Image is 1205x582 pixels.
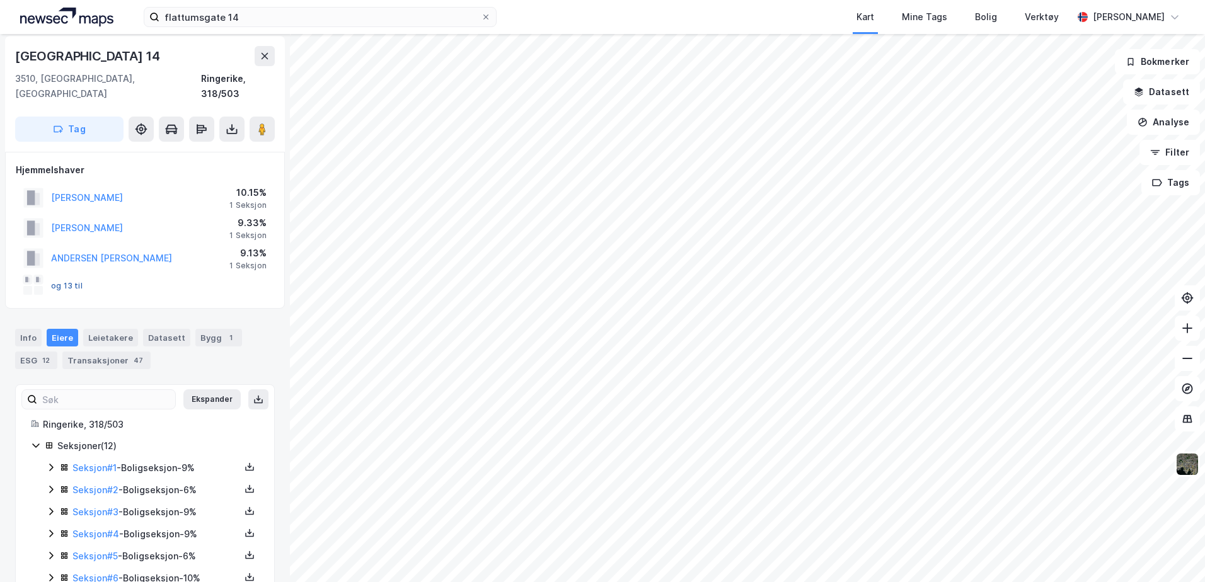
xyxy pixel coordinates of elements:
iframe: Chat Widget [1142,522,1205,582]
a: Seksjon#3 [72,506,118,517]
img: 9k= [1175,452,1199,476]
a: Seksjon#2 [72,484,118,495]
div: Info [15,329,42,346]
div: - Boligseksjon - 9% [72,460,240,476]
div: Eiere [47,329,78,346]
input: Søk [37,390,175,409]
div: Bygg [195,329,242,346]
div: 9.33% [229,215,267,231]
div: 12 [40,354,52,367]
div: - Boligseksjon - 9% [72,527,240,542]
button: Bokmerker [1115,49,1200,74]
div: Seksjoner ( 12 ) [57,438,259,454]
img: logo.a4113a55bc3d86da70a041830d287a7e.svg [20,8,113,26]
button: Filter [1139,140,1200,165]
div: Ringerike, 318/503 [43,417,259,432]
div: Transaksjoner [62,351,151,369]
div: 1 [224,331,237,344]
div: Verktøy [1025,9,1059,25]
div: 47 [131,354,146,367]
button: Analyse [1127,110,1200,135]
div: Ringerike, 318/503 [201,71,275,101]
button: Ekspander [183,389,241,409]
a: Seksjon#4 [72,528,119,539]
button: Tags [1141,170,1200,195]
div: 1 Seksjon [229,231,267,241]
button: Datasett [1123,79,1200,105]
div: Kart [856,9,874,25]
div: Kontrollprogram for chat [1142,522,1205,582]
div: Mine Tags [902,9,947,25]
div: Leietakere [83,329,138,346]
div: [PERSON_NAME] [1093,9,1165,25]
div: ESG [15,351,57,369]
a: Seksjon#5 [72,551,118,561]
div: - Boligseksjon - 9% [72,505,240,520]
div: 1 Seksjon [229,200,267,210]
input: Søk på adresse, matrikkel, gårdeiere, leietakere eller personer [159,8,481,26]
div: Datasett [143,329,190,346]
div: 9.13% [229,246,267,261]
div: 1 Seksjon [229,261,267,271]
a: Seksjon#1 [72,462,117,473]
button: Tag [15,117,124,142]
div: 3510, [GEOGRAPHIC_DATA], [GEOGRAPHIC_DATA] [15,71,201,101]
div: - Boligseksjon - 6% [72,549,240,564]
div: [GEOGRAPHIC_DATA] 14 [15,46,163,66]
div: Bolig [975,9,997,25]
div: Hjemmelshaver [16,163,274,178]
div: 10.15% [229,185,267,200]
div: - Boligseksjon - 6% [72,482,240,498]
